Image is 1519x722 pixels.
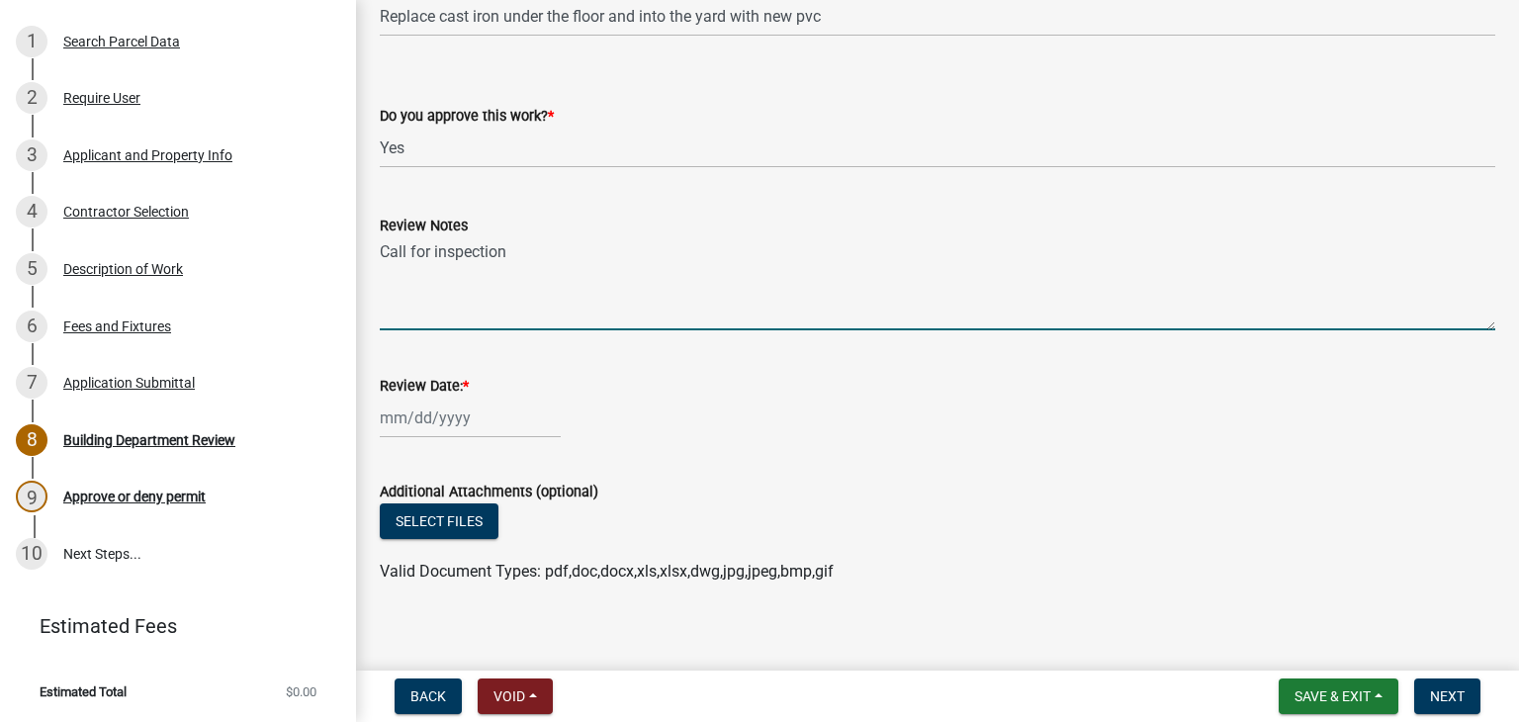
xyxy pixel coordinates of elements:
[63,376,195,390] div: Application Submittal
[1295,688,1371,704] span: Save & Exit
[63,490,206,503] div: Approve or deny permit
[63,148,232,162] div: Applicant and Property Info
[16,481,47,512] div: 9
[63,35,180,48] div: Search Parcel Data
[286,685,316,698] span: $0.00
[395,678,462,714] button: Back
[380,220,468,233] label: Review Notes
[380,398,561,438] input: mm/dd/yyyy
[1430,688,1465,704] span: Next
[1279,678,1398,714] button: Save & Exit
[16,311,47,342] div: 6
[16,26,47,57] div: 1
[380,486,598,499] label: Additional Attachments (optional)
[63,91,140,105] div: Require User
[410,688,446,704] span: Back
[380,380,469,394] label: Review Date:
[1414,678,1480,714] button: Next
[16,82,47,114] div: 2
[380,562,834,581] span: Valid Document Types: pdf,doc,docx,xls,xlsx,dwg,jpg,jpeg,bmp,gif
[16,139,47,171] div: 3
[478,678,553,714] button: Void
[16,606,324,646] a: Estimated Fees
[63,319,171,333] div: Fees and Fixtures
[380,110,554,124] label: Do you approve this work?
[63,262,183,276] div: Description of Work
[16,538,47,570] div: 10
[493,688,525,704] span: Void
[16,367,47,399] div: 7
[63,205,189,219] div: Contractor Selection
[380,503,498,539] button: Select files
[63,433,235,447] div: Building Department Review
[16,424,47,456] div: 8
[16,196,47,227] div: 4
[16,253,47,285] div: 5
[40,685,127,698] span: Estimated Total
